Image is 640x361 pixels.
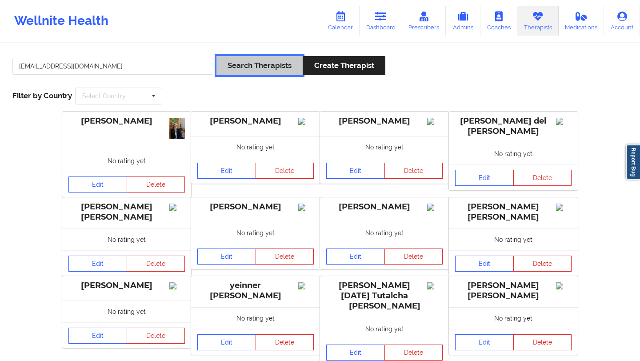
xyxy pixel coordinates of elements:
[321,6,360,36] a: Calendar
[68,176,127,193] a: Edit
[402,6,446,36] a: Prescribers
[384,249,443,265] button: Delete
[298,118,314,125] img: Image%2Fplaceholer-image.png
[256,249,314,265] button: Delete
[197,116,314,126] div: [PERSON_NAME]
[303,56,385,75] button: Create Therapist
[12,58,213,75] input: Search Keywords
[326,281,443,311] div: [PERSON_NAME][DATE] Tutalcha [PERSON_NAME]
[384,345,443,361] button: Delete
[513,256,572,272] button: Delete
[427,282,443,289] img: Image%2Fplaceholer-image.png
[559,6,604,36] a: Medications
[298,282,314,289] img: Image%2Fplaceholer-image.png
[82,93,126,99] div: Select Country
[427,204,443,211] img: Image%2Fplaceholer-image.png
[455,256,514,272] a: Edit
[446,6,480,36] a: Admins
[191,222,320,244] div: No rating yet
[556,118,572,125] img: Image%2Fplaceholer-image.png
[449,229,578,250] div: No rating yet
[455,334,514,350] a: Edit
[455,116,572,136] div: [PERSON_NAME] del [PERSON_NAME]
[320,222,449,244] div: No rating yet
[62,229,191,250] div: No rating yet
[169,118,185,139] img: 3c2e63f8-214f-4297-a37b-290c86426e10_9ad3645d-ae12-4d1d-bce3-065eb9213d01Foto1.JPG
[320,136,449,158] div: No rating yet
[197,249,256,265] a: Edit
[256,334,314,350] button: Delete
[169,204,185,211] img: Image%2Fplaceholer-image.png
[626,144,640,180] a: Report Bug
[449,307,578,329] div: No rating yet
[384,163,443,179] button: Delete
[68,281,185,291] div: [PERSON_NAME]
[517,6,559,36] a: Therapists
[68,202,185,222] div: [PERSON_NAME] [PERSON_NAME]
[480,6,517,36] a: Coaches
[62,301,191,322] div: No rating yet
[360,6,402,36] a: Dashboard
[197,334,256,350] a: Edit
[191,307,320,329] div: No rating yet
[216,56,303,75] button: Search Therapists
[68,116,185,126] div: [PERSON_NAME]
[320,318,449,340] div: No rating yet
[127,176,185,193] button: Delete
[556,282,572,289] img: Image%2Fplaceholer-image.png
[68,328,127,344] a: Edit
[169,282,185,289] img: Image%2Fplaceholer-image.png
[556,204,572,211] img: Image%2Fplaceholer-image.png
[127,256,185,272] button: Delete
[197,281,314,301] div: yeinner [PERSON_NAME]
[449,143,578,164] div: No rating yet
[604,6,640,36] a: Account
[326,345,385,361] a: Edit
[256,163,314,179] button: Delete
[513,170,572,186] button: Delete
[197,163,256,179] a: Edit
[62,150,191,172] div: No rating yet
[68,256,127,272] a: Edit
[127,328,185,344] button: Delete
[197,202,314,212] div: [PERSON_NAME]
[326,116,443,126] div: [PERSON_NAME]
[455,170,514,186] a: Edit
[455,202,572,222] div: [PERSON_NAME] [PERSON_NAME]
[455,281,572,301] div: [PERSON_NAME] [PERSON_NAME]
[427,118,443,125] img: Image%2Fplaceholer-image.png
[191,136,320,158] div: No rating yet
[326,163,385,179] a: Edit
[513,334,572,350] button: Delete
[298,204,314,211] img: Image%2Fplaceholer-image.png
[12,91,72,100] span: Filter by Country
[326,249,385,265] a: Edit
[326,202,443,212] div: [PERSON_NAME]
